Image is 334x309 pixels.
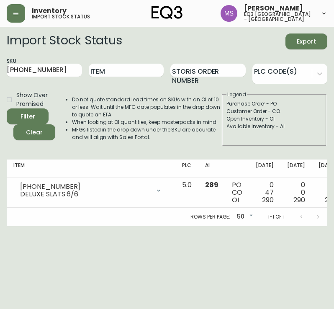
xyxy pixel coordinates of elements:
[280,160,312,178] th: [DATE]
[234,210,254,224] div: 50
[175,178,198,208] td: 5.0
[226,108,322,115] div: Customer Order - CO
[292,36,321,47] span: Export
[13,124,55,140] button: Clear
[232,181,242,204] div: PO CO
[226,123,322,130] div: Available Inventory - AI
[198,160,225,178] th: AI
[72,126,221,141] li: MFGs listed in the drop down under the SKU are accurate and will align with Sales Portal.
[20,191,150,198] div: DELUXE SLATS 6/6
[16,91,49,108] span: Show Over Promised
[285,33,327,49] button: Export
[7,160,175,178] th: Item
[205,180,218,190] span: 289
[226,100,322,108] div: Purchase Order - PO
[232,195,239,205] span: OI
[226,115,322,123] div: Open Inventory - OI
[268,213,285,221] p: 1-1 of 1
[32,14,90,19] h5: import stock status
[72,118,221,126] li: When looking at OI quantities, keep masterpacks in mind.
[13,181,169,200] div: [PHONE_NUMBER]DELUXE SLATS 6/6
[32,8,67,14] span: Inventory
[175,160,198,178] th: PLC
[262,195,274,205] span: 290
[190,213,230,221] p: Rows per page:
[72,96,221,118] li: Do not quote standard lead times on SKUs with an OI of 10 or less. Wait until the MFG date popula...
[221,5,237,22] img: 1b6e43211f6f3cc0b0729c9049b8e7af
[20,127,49,138] span: Clear
[244,5,303,12] span: [PERSON_NAME]
[226,91,247,98] legend: Legend
[152,6,182,19] img: logo
[293,195,305,205] span: 290
[256,181,274,204] div: 0 47
[244,12,314,22] h5: eq3 [GEOGRAPHIC_DATA] - [GEOGRAPHIC_DATA]
[249,160,280,178] th: [DATE]
[287,181,305,204] div: 0 0
[7,108,49,124] button: Filter
[20,183,150,191] div: [PHONE_NUMBER]
[7,33,122,49] h2: Import Stock Status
